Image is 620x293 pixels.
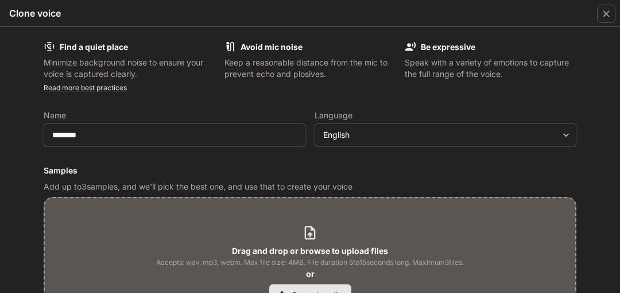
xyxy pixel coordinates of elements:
p: Name [44,111,66,119]
p: Minimize background noise to ensure your voice is captured clearly. [44,57,215,80]
b: Avoid mic noise [241,42,303,52]
b: Find a quiet place [60,42,128,52]
b: Be expressive [421,42,475,52]
span: Accepts: wav, mp3, webm. Max file size: 4MB. File duration 5 to 15 seconds long. Maximum 3 files. [156,257,464,268]
p: Speak with a variety of emotions to capture the full range of the voice. [405,57,576,80]
b: or [306,269,315,279]
h6: Samples [44,165,576,176]
p: Keep a reasonable distance from the mic to prevent echo and plosives. [224,57,396,80]
div: English [315,129,576,141]
div: English [323,129,557,141]
b: Drag and drop or browse to upload files [232,246,388,256]
p: Add up to 3 samples, and we'll pick the best one, and use that to create your voice [44,181,576,192]
p: Language [315,111,352,119]
a: Read more best practices [44,83,127,92]
h5: Clone voice [9,7,61,20]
